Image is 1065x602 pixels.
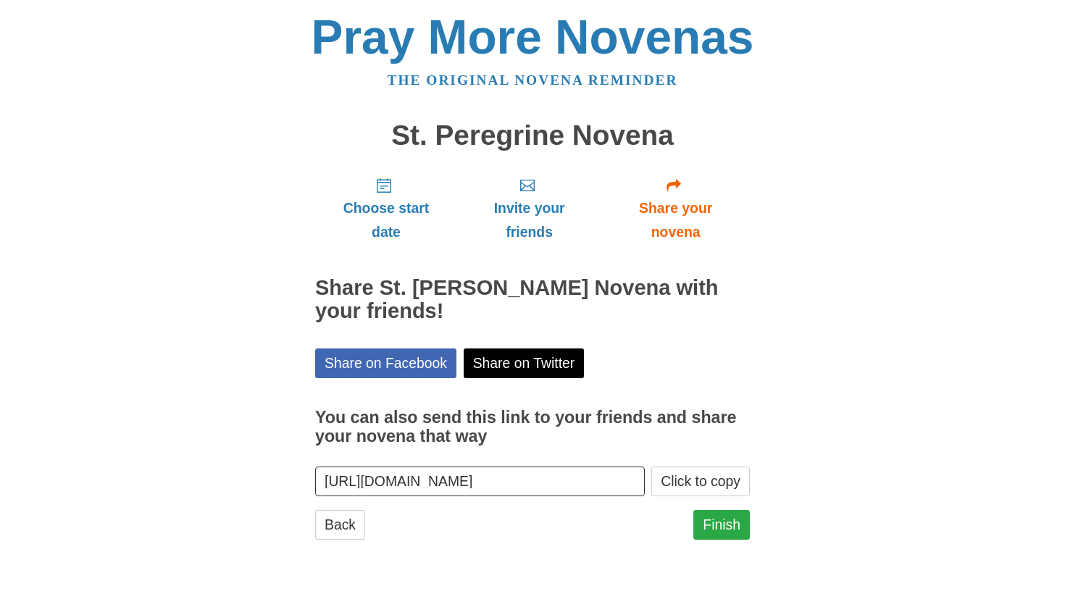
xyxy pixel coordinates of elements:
h3: You can also send this link to your friends and share your novena that way [315,409,750,446]
h1: St. Peregrine Novena [315,120,750,151]
span: Choose start date [330,196,443,244]
a: Pray More Novenas [312,10,754,64]
h2: Share St. [PERSON_NAME] Novena with your friends! [315,277,750,323]
span: Invite your friends [472,196,587,244]
button: Click to copy [651,467,750,496]
a: Share on Twitter [464,348,585,378]
a: Choose start date [315,165,457,251]
a: Invite your friends [457,165,601,251]
a: Share your novena [601,165,750,251]
a: Share on Facebook [315,348,456,378]
span: Share your novena [616,196,735,244]
a: The original novena reminder [388,72,678,88]
a: Back [315,510,365,540]
a: Finish [693,510,750,540]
